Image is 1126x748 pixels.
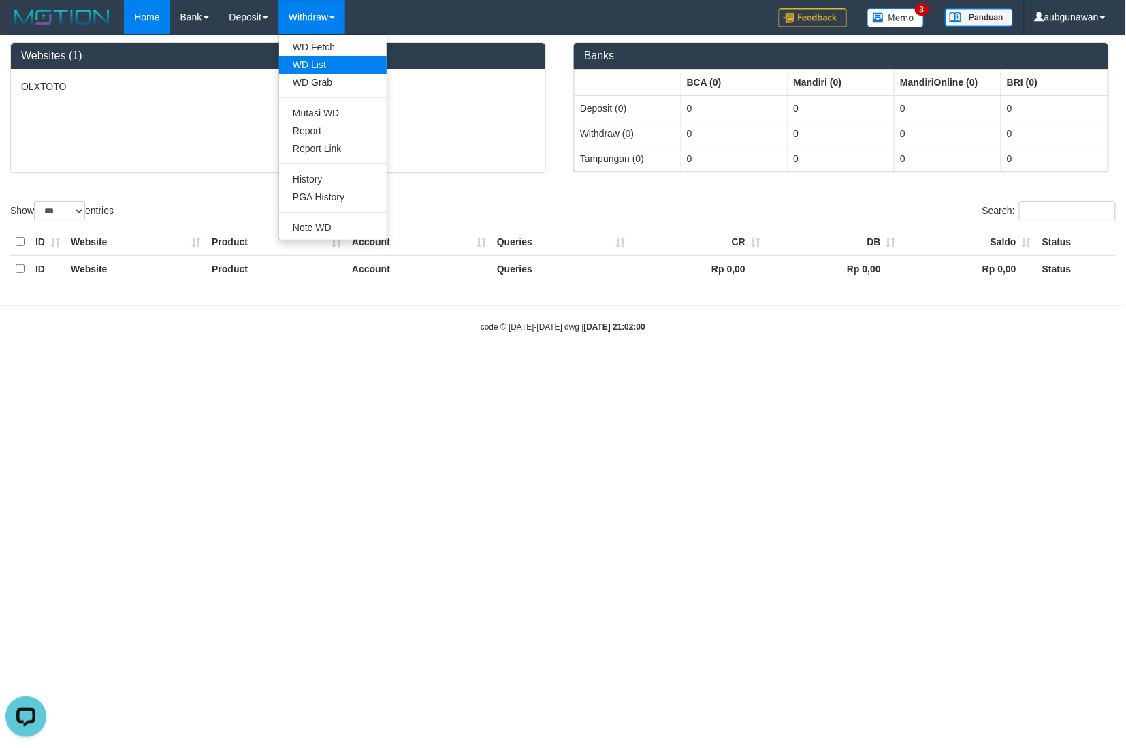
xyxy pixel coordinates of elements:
[681,146,788,171] td: 0
[766,255,901,282] th: Rp 0,00
[347,255,492,282] th: Account
[279,140,387,157] a: Report Link
[867,8,924,27] img: Button%20Memo.svg
[788,95,895,121] td: 0
[1019,201,1116,221] input: Search:
[347,229,492,255] th: Account
[279,219,387,236] a: Note WD
[901,229,1037,255] th: Saldo
[206,229,347,255] th: Product
[895,95,1001,121] td: 0
[1037,229,1116,255] th: Status
[945,8,1013,27] img: panduan.png
[30,255,65,282] th: ID
[766,229,901,255] th: DB
[10,7,114,27] img: MOTION_logo.png
[279,104,387,122] a: Mutasi WD
[279,56,387,74] a: WD List
[788,146,895,171] td: 0
[1001,69,1108,95] th: Group: activate to sort column ascending
[779,8,847,27] img: Feedback.jpg
[65,229,206,255] th: Website
[630,255,766,282] th: Rp 0,00
[206,255,347,282] th: Product
[279,38,387,56] a: WD Fetch
[681,95,788,121] td: 0
[10,201,114,221] label: Show entries
[681,121,788,146] td: 0
[21,50,535,62] h3: Websites (1)
[30,229,65,255] th: ID
[481,322,645,332] small: code © [DATE]-[DATE] dwg |
[982,201,1116,221] label: Search:
[575,121,681,146] td: Withdraw (0)
[584,50,1098,62] h3: Banks
[575,146,681,171] td: Tampungan (0)
[21,80,535,93] p: OLXTOTO
[584,322,645,332] strong: [DATE] 21:02:00
[5,5,46,46] button: Open LiveChat chat widget
[1001,146,1108,171] td: 0
[575,95,681,121] td: Deposit (0)
[915,3,929,16] span: 3
[681,69,788,95] th: Group: activate to sort column ascending
[895,146,1001,171] td: 0
[630,229,766,255] th: CR
[492,229,630,255] th: Queries
[1001,121,1108,146] td: 0
[492,255,630,282] th: Queries
[895,69,1001,95] th: Group: activate to sort column ascending
[895,121,1001,146] td: 0
[1037,255,1116,282] th: Status
[65,255,206,282] th: Website
[279,122,387,140] a: Report
[575,69,681,95] th: Group: activate to sort column ascending
[279,188,387,206] a: PGA History
[1001,95,1108,121] td: 0
[279,74,387,91] a: WD Grab
[34,201,85,221] select: Showentries
[901,255,1037,282] th: Rp 0,00
[788,69,895,95] th: Group: activate to sort column ascending
[788,121,895,146] td: 0
[279,170,387,188] a: History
